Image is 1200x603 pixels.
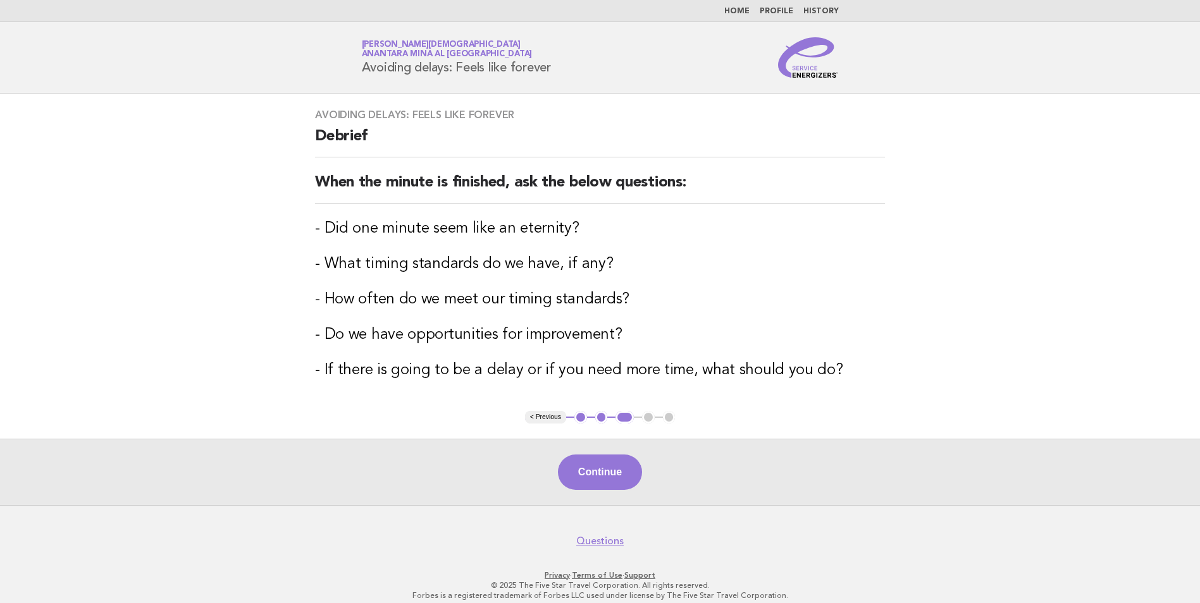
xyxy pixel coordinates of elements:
[615,411,634,423] button: 3
[574,411,587,423] button: 1
[213,570,987,580] p: · ·
[778,37,839,78] img: Service Energizers
[213,590,987,600] p: Forbes is a registered trademark of Forbes LLC used under license by The Five Star Travel Corpora...
[624,571,655,580] a: Support
[213,580,987,590] p: © 2025 The Five Star Travel Corporation. All rights reserved.
[315,325,885,345] h3: - Do we have opportunities for improvement?
[572,571,622,580] a: Terms of Use
[595,411,608,423] button: 2
[362,41,551,74] h1: Avoiding delays: Feels like forever
[315,254,885,274] h3: - What timing standards do we have, if any?
[558,454,642,490] button: Continue
[315,219,885,239] h3: - Did one minute seem like an eternity?
[760,8,793,15] a: Profile
[362,40,533,58] a: [PERSON_NAME][DEMOGRAPHIC_DATA]Anantara Mina al [GEOGRAPHIC_DATA]
[315,126,885,157] h2: Debrief
[803,8,839,15] a: History
[525,411,566,423] button: < Previous
[315,109,885,121] h3: Avoiding delays: Feels like forever
[545,571,570,580] a: Privacy
[576,535,624,547] a: Questions
[315,289,885,310] h3: - How often do we meet our timing standards?
[724,8,750,15] a: Home
[315,360,885,381] h3: - If there is going to be a delay or if you need more time, what should you do?
[315,173,885,204] h2: When the minute is finished, ask the below questions:
[362,51,533,59] span: Anantara Mina al [GEOGRAPHIC_DATA]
